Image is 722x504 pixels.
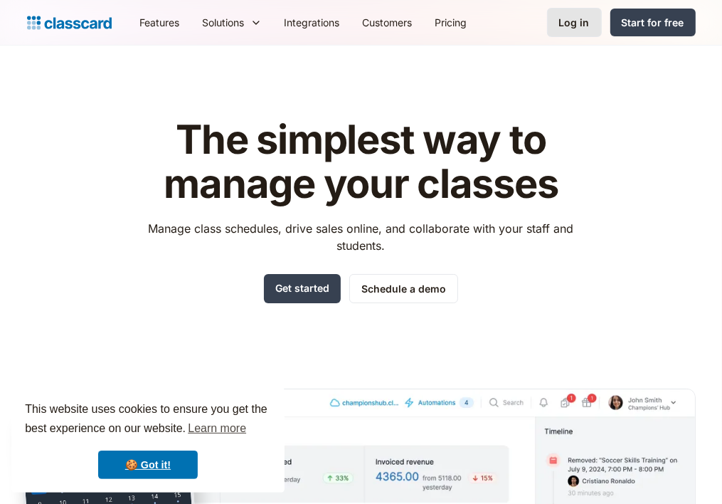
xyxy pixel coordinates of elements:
a: learn more about cookies [186,418,248,439]
span: This website uses cookies to ensure you get the best experience on our website. [25,401,271,439]
a: Integrations [273,6,351,38]
div: Solutions [191,6,273,38]
a: Pricing [424,6,479,38]
a: Get started [264,274,341,303]
a: home [27,13,112,33]
p: Manage class schedules, drive sales online, and collaborate with your staff and students. [135,220,587,254]
a: Log in [547,8,602,37]
div: Solutions [203,15,245,30]
a: Customers [351,6,424,38]
div: Log in [559,15,590,30]
a: Features [129,6,191,38]
a: dismiss cookie message [98,451,198,479]
div: Start for free [622,15,684,30]
a: Start for free [610,9,696,36]
a: Schedule a demo [349,274,458,303]
div: cookieconsent [11,387,285,493]
h1: The simplest way to manage your classes [135,118,587,206]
